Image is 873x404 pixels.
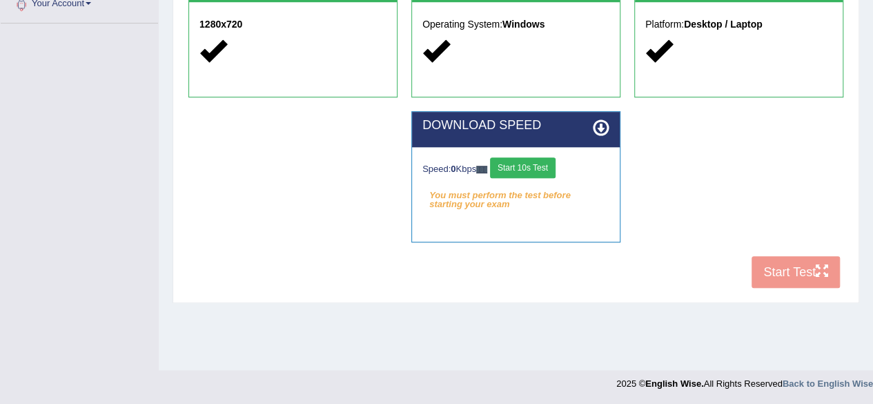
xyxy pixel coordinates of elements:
strong: English Wise. [645,378,703,389]
div: 2025 © All Rights Reserved [616,370,873,390]
em: You must perform the test before starting your exam [422,185,609,206]
img: ajax-loader-fb-connection.gif [476,166,487,173]
button: Start 10s Test [490,157,556,178]
div: Speed: Kbps [422,157,609,182]
strong: Desktop / Laptop [684,19,763,30]
strong: Windows [502,19,545,30]
h2: DOWNLOAD SPEED [422,119,609,133]
a: Back to English Wise [783,378,873,389]
h5: Platform: [645,19,832,30]
strong: 0 [451,164,455,174]
h5: Operating System: [422,19,609,30]
strong: 1280x720 [199,19,242,30]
